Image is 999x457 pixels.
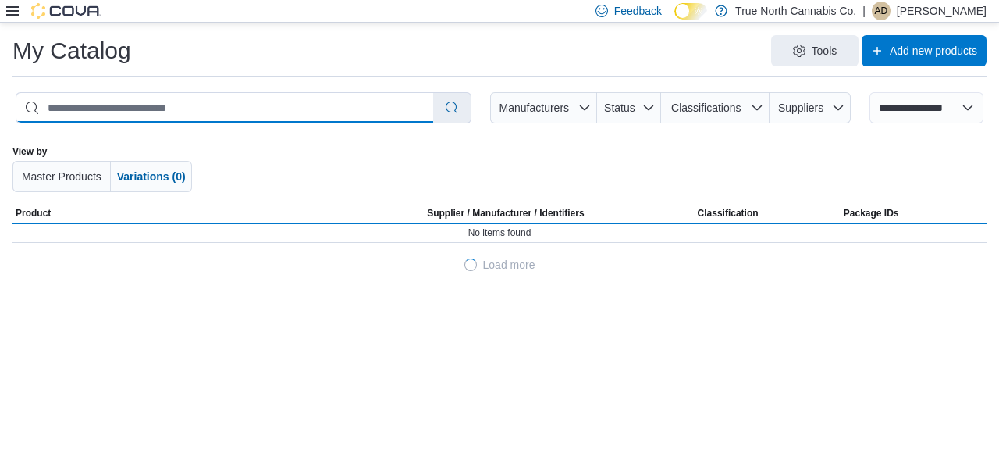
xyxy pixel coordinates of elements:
p: [PERSON_NAME] [897,2,987,20]
span: Add new products [890,43,977,59]
label: View by [12,145,47,158]
div: Alexander Davidd [872,2,891,20]
button: Master Products [12,161,111,192]
img: Cova [31,3,101,19]
span: Variations (0) [117,170,186,183]
button: Status [597,92,662,123]
span: Classifications [671,102,741,114]
span: AD [875,2,888,20]
span: Manufacturers [499,102,569,114]
p: | [862,2,866,20]
input: Dark Mode [674,3,707,20]
p: True North Cannabis Co. [735,2,856,20]
span: Feedback [614,3,662,19]
button: Manufacturers [490,92,596,123]
span: Loading [461,256,479,274]
button: Variations (0) [111,161,192,192]
span: Status [604,102,635,114]
button: Add new products [862,35,987,66]
span: Tools [812,43,837,59]
span: Product [16,207,51,220]
span: Supplier / Manufacturer / Identifiers [405,207,584,220]
span: Master Products [22,170,101,183]
div: Supplier / Manufacturer / Identifiers [427,207,584,220]
span: Package IDs [844,207,899,220]
button: Suppliers [770,92,851,123]
button: Tools [771,35,859,66]
span: Classification [698,207,759,220]
h1: My Catalog [12,35,131,66]
button: LoadingLoad more [458,249,542,280]
span: Suppliers [778,102,823,114]
span: No items found [468,227,531,239]
span: Load more [483,257,535,273]
button: Classifications [661,92,770,123]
